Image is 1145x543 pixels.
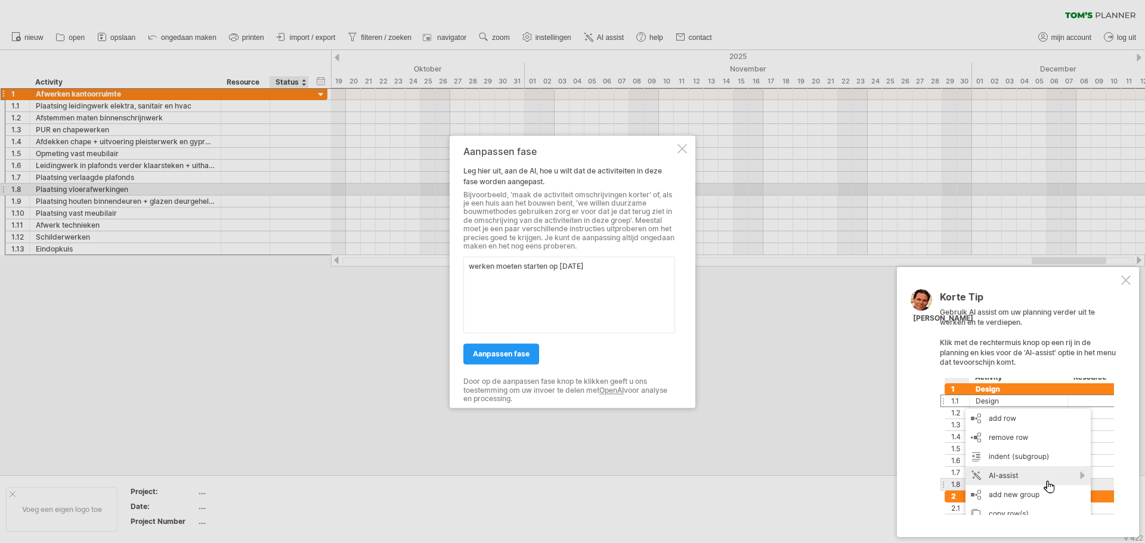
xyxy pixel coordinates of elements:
[463,146,675,157] div: Aanpassen fase
[913,314,973,324] div: [PERSON_NAME]
[463,344,539,365] a: aanpassen fase
[463,146,675,397] div: Leg hier uit, aan de AI, hoe u wilt dat de activiteiten in deze fase worden aangepast.
[463,378,675,404] div: Door op de aanpassen fase knop te klikken geeft u ons toestemming om uw invoer te delen met voor ...
[473,350,530,359] span: aanpassen fase
[940,292,1119,515] div: Gebruik AI assist om uw planning verder uit te werken en te verdiepen. Klik met de rechtermuis kn...
[599,386,624,395] a: OpenAI
[940,292,1119,308] div: Korte Tip
[463,191,675,251] div: Bijvoorbeeld, 'maak de activiteit omschrijvingen korter' of, als je een huis aan het bouwen bent,...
